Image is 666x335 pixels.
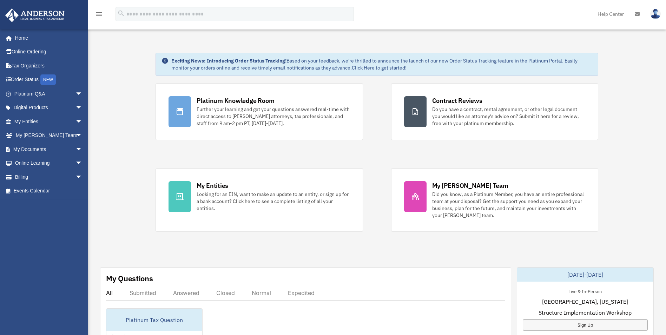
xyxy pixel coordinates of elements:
[197,181,228,190] div: My Entities
[75,142,90,157] span: arrow_drop_down
[5,114,93,129] a: My Entitiesarrow_drop_down
[539,308,632,317] span: Structure Implementation Workshop
[517,268,653,282] div: [DATE]-[DATE]
[5,45,93,59] a: Online Ordering
[40,74,56,85] div: NEW
[252,289,271,296] div: Normal
[563,287,607,295] div: Live & In-Person
[95,12,103,18] a: menu
[432,191,586,219] div: Did you know, as a Platinum Member, you have an entire professional team at your disposal? Get th...
[650,9,661,19] img: User Pic
[5,129,93,143] a: My [PERSON_NAME] Teamarrow_drop_down
[5,101,93,115] a: Digital Productsarrow_drop_down
[156,83,363,140] a: Platinum Knowledge Room Further your learning and get your questions answered real-time with dire...
[432,181,508,190] div: My [PERSON_NAME] Team
[95,10,103,18] i: menu
[391,168,599,232] a: My [PERSON_NAME] Team Did you know, as a Platinum Member, you have an entire professional team at...
[5,59,93,73] a: Tax Organizers
[5,170,93,184] a: Billingarrow_drop_down
[75,87,90,101] span: arrow_drop_down
[3,8,67,22] img: Anderson Advisors Platinum Portal
[171,58,286,64] strong: Exciting News: Introducing Order Status Tracking!
[106,289,113,296] div: All
[288,289,315,296] div: Expedited
[75,114,90,129] span: arrow_drop_down
[173,289,199,296] div: Answered
[197,106,350,127] div: Further your learning and get your questions answered real-time with direct access to [PERSON_NAM...
[156,168,363,232] a: My Entities Looking for an EIN, want to make an update to an entity, or sign up for a bank accoun...
[216,289,235,296] div: Closed
[130,289,156,296] div: Submitted
[542,297,628,306] span: [GEOGRAPHIC_DATA], [US_STATE]
[432,96,482,105] div: Contract Reviews
[171,57,593,71] div: Based on your feedback, we're thrilled to announce the launch of our new Order Status Tracking fe...
[391,83,599,140] a: Contract Reviews Do you have a contract, rental agreement, or other legal document you would like...
[523,319,648,331] a: Sign Up
[5,156,93,170] a: Online Learningarrow_drop_down
[75,101,90,115] span: arrow_drop_down
[5,31,90,45] a: Home
[5,87,93,101] a: Platinum Q&Aarrow_drop_down
[197,96,275,105] div: Platinum Knowledge Room
[75,129,90,143] span: arrow_drop_down
[75,156,90,171] span: arrow_drop_down
[5,184,93,198] a: Events Calendar
[432,106,586,127] div: Do you have a contract, rental agreement, or other legal document you would like an attorney's ad...
[352,65,407,71] a: Click Here to get started!
[5,73,93,87] a: Order StatusNEW
[197,191,350,212] div: Looking for an EIN, want to make an update to an entity, or sign up for a bank account? Click her...
[117,9,125,17] i: search
[106,309,202,331] div: Platinum Tax Question
[5,142,93,156] a: My Documentsarrow_drop_down
[75,170,90,184] span: arrow_drop_down
[106,273,153,284] div: My Questions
